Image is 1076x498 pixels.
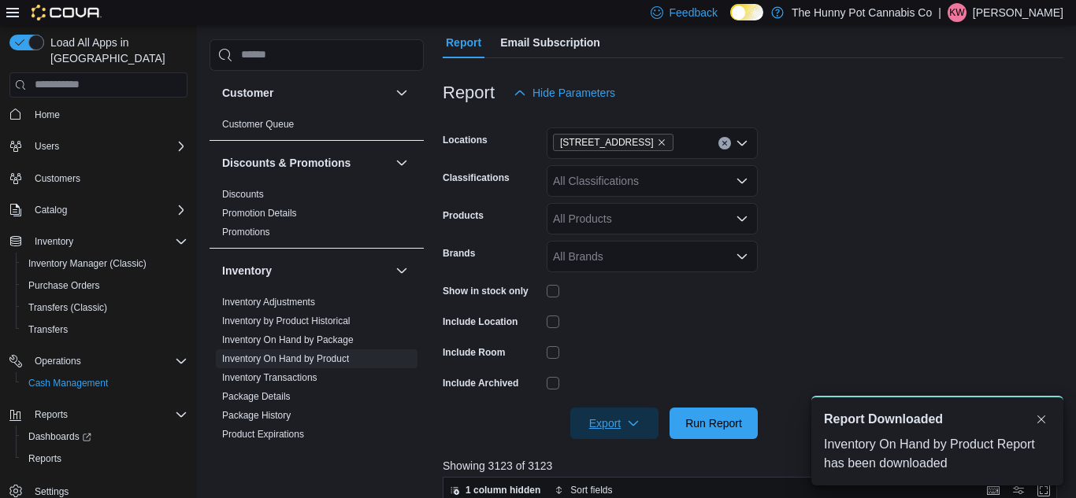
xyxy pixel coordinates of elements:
span: Dashboards [28,430,91,443]
span: Purchase Orders [28,279,100,292]
button: Cash Management [16,372,194,394]
span: Purchase Orders [22,276,187,295]
span: Transfers (Classic) [28,301,107,314]
span: KW [949,3,964,22]
span: Operations [28,352,187,371]
a: Transfers (Classic) [22,298,113,317]
div: Kali Wehlann [948,3,967,22]
a: Dashboards [22,427,98,446]
button: Customer [392,83,411,102]
button: Open list of options [736,212,748,225]
a: Dashboards [16,426,194,448]
label: Products [443,209,484,222]
button: Reports [16,448,194,470]
button: Inventory [28,232,80,251]
h3: Report [443,83,495,102]
p: [PERSON_NAME] [973,3,1063,22]
span: Run Report [685,415,742,431]
button: Inventory [392,261,411,280]
span: Package Details [222,390,291,403]
span: Transfers (Classic) [22,298,187,317]
a: Product Expirations [222,429,304,440]
span: Inventory by Product Historical [222,315,351,327]
a: Discounts [222,189,264,200]
label: Show in stock only [443,285,529,297]
span: Reports [28,405,187,424]
a: Inventory Transactions [222,372,317,383]
button: Hide Parameters [507,77,621,109]
span: Reports [22,449,187,468]
a: Home [28,105,66,124]
a: Package History [222,410,291,421]
button: Discounts & Promotions [392,153,411,172]
button: Reports [28,405,74,424]
button: Discounts & Promotions [222,155,389,171]
button: Home [3,103,194,126]
span: Discounts [222,188,264,201]
button: Inventory [222,263,389,279]
span: Home [28,105,187,124]
span: Settings [35,485,69,498]
span: Inventory Adjustments [222,296,315,308]
span: Report [446,27,481,58]
span: Operations [35,355,81,367]
a: Customer Queue [222,119,294,130]
span: 2173 Yonge St [553,134,673,151]
p: The Hunny Pot Cannabis Co [792,3,932,22]
span: Cash Management [22,374,187,393]
a: Transfers [22,320,74,339]
span: Package History [222,409,291,422]
span: Report Downloaded [824,410,943,429]
span: Inventory [35,235,73,248]
a: Inventory On Hand by Product [222,353,349,364]
span: Inventory Manager (Classic) [28,257,147,270]
span: Users [35,140,59,153]
button: Inventory [3,231,194,253]
h3: Inventory [222,263,272,279]
button: Operations [28,352,87,371]
button: Purchase Orders [16,275,194,297]
span: Catalog [28,201,187,219]
span: Customers [35,172,80,185]
span: Promotion Details [222,207,297,219]
span: Dark Mode [730,20,731,21]
div: Notification [824,410,1051,429]
span: Transfers [28,323,68,336]
span: Promotions [222,226,270,238]
a: Inventory On Hand by Package [222,334,354,345]
span: Inventory On Hand by Package [222,334,354,346]
span: Home [35,109,60,121]
button: Open list of options [736,175,748,187]
button: Users [3,135,194,157]
button: Transfers [16,319,194,341]
span: Cash Management [28,377,108,389]
a: Inventory Manager (Classic) [22,254,153,273]
button: Catalog [28,201,73,219]
button: Transfers (Classic) [16,297,194,319]
span: [STREET_ADDRESS] [560,135,654,150]
button: Catalog [3,199,194,221]
a: Customers [28,169,87,188]
div: Inventory On Hand by Product Report has been downloaded [824,435,1051,473]
span: 1 column hidden [466,484,540,496]
button: Open list of options [736,250,748,263]
a: Cash Management [22,374,114,393]
input: Dark Mode [730,4,763,20]
button: Dismiss toast [1032,410,1051,429]
span: Reports [35,408,68,421]
button: Users [28,137,65,156]
label: Include Location [443,315,518,328]
label: Locations [443,134,488,146]
span: Load All Apps in [GEOGRAPHIC_DATA] [44,35,187,66]
a: Promotion Details [222,208,297,219]
span: Users [28,137,187,156]
span: Inventory Transactions [222,371,317,384]
button: Clear input [718,137,731,149]
label: Include Room [443,346,505,359]
span: Customer Queue [222,118,294,131]
a: Inventory by Product Historical [222,315,351,326]
img: Cova [32,5,102,20]
button: Inventory Manager (Classic) [16,253,194,275]
span: Inventory On Hand by Product [222,352,349,365]
div: Customer [210,115,424,140]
